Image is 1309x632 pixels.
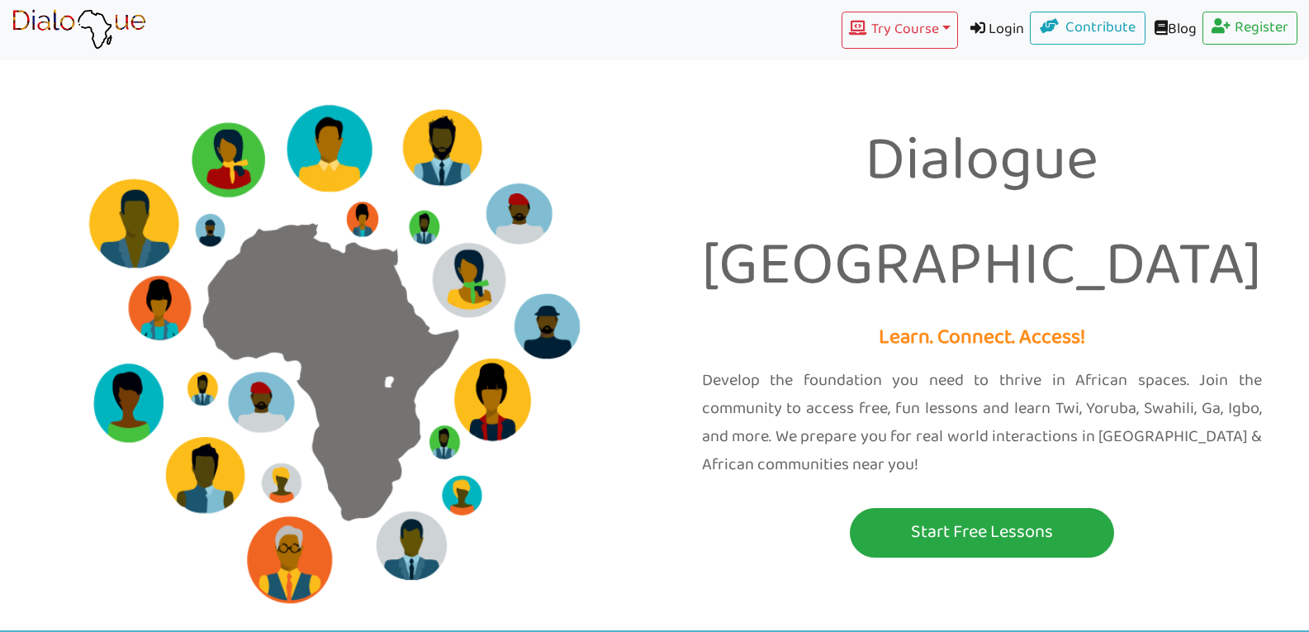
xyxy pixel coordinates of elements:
button: Try Course [842,12,957,49]
p: Learn. Connect. Access! [667,321,1297,356]
a: Register [1202,12,1298,45]
button: Start Free Lessons [850,508,1114,558]
a: Start Free Lessons [667,508,1297,558]
p: Dialogue [GEOGRAPHIC_DATA] [667,110,1297,321]
a: Contribute [1030,12,1145,45]
a: Login [958,12,1031,49]
p: Develop the foundation you need to thrive in African spaces. Join the community to access free, f... [702,367,1263,479]
img: learn African language platform app [12,9,146,50]
a: Blog [1145,12,1202,49]
p: Start Free Lessons [854,517,1110,548]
